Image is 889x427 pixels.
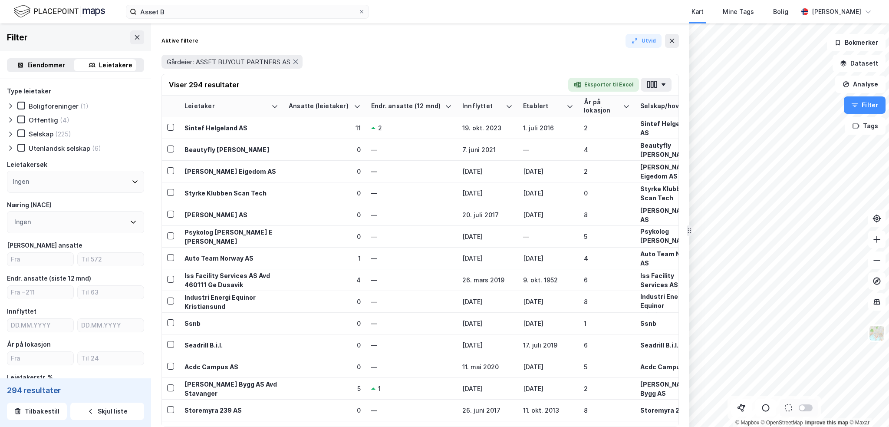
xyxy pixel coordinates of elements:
[462,189,513,198] div: [DATE]
[462,210,513,219] div: 20. juli 2017
[14,4,105,19] img: logo.f888ab2527a4732fd821a326f86c7f29.svg
[371,210,452,219] div: —
[523,189,573,198] div: [DATE]
[827,34,886,51] button: Bokmerker
[378,384,381,393] div: 1
[805,420,848,426] a: Improve this map
[462,362,513,371] div: 11. mai 2020
[462,167,513,176] div: [DATE]
[584,210,630,219] div: 8
[371,297,452,306] div: —
[640,319,699,328] div: Ssnb
[7,339,51,350] div: År på lokasjon
[29,144,90,152] div: Utenlandsk selskap
[289,102,350,110] div: Ansatte (leietaker)
[523,145,573,154] div: —
[289,210,361,219] div: 0
[7,30,28,44] div: Filter
[640,380,699,398] div: [PERSON_NAME] Bygg AS
[289,384,361,393] div: 5
[584,341,630,350] div: 6
[27,60,65,70] div: Eiendommer
[289,167,361,176] div: 0
[29,130,53,138] div: Selskap
[523,297,573,306] div: [DATE]
[55,130,71,138] div: (225)
[640,292,699,319] div: Industri Energi Equinor Kristiansund
[640,206,699,224] div: [PERSON_NAME] AS
[378,123,382,132] div: 2
[640,162,699,181] div: [PERSON_NAME] Eigedom AS
[773,7,788,17] div: Bolig
[7,86,51,96] div: Type leietaker
[99,60,132,70] div: Leietakere
[640,141,699,159] div: Beautyfly [PERSON_NAME]
[462,254,513,263] div: [DATE]
[844,96,886,114] button: Filter
[833,55,886,72] button: Datasett
[7,253,73,266] input: Fra
[7,385,144,396] div: 294 resultater
[371,254,452,263] div: —
[462,384,513,393] div: [DATE]
[7,273,91,284] div: Endr. ansatte (siste 12 mnd)
[161,37,198,44] div: Aktive filtere
[289,145,361,154] div: 0
[184,167,278,176] div: [PERSON_NAME] Eigedom AS
[640,362,699,371] div: Acdc Campus AS
[7,200,52,210] div: Næring (NACE)
[184,145,278,154] div: Beautyfly [PERSON_NAME]
[78,319,144,332] input: DD.MM.YYYY
[14,217,31,227] div: Ingen
[13,176,29,187] div: Ingen
[462,232,513,241] div: [DATE]
[626,34,662,48] button: Utvid
[184,380,278,398] div: [PERSON_NAME] Bygg AS Avd Stavanger
[584,275,630,285] div: 6
[523,384,573,393] div: [DATE]
[371,319,452,328] div: —
[640,406,699,415] div: Storemyra 239 AS
[523,341,573,350] div: 17. juli 2019
[371,362,452,371] div: —
[584,232,630,241] div: 5
[289,123,361,132] div: 11
[640,341,699,350] div: Seadrill B.i.l.
[184,254,278,263] div: Auto Team Norway AS
[584,319,630,328] div: 1
[289,189,361,198] div: 0
[184,293,278,311] div: Industri Energi Equinor Kristiansund
[523,102,563,110] div: Etablert
[735,420,759,426] a: Mapbox
[371,102,441,110] div: Endr. ansatte (12 mnd)
[184,123,278,132] div: Sintef Helgeland AS
[289,319,361,328] div: 0
[584,98,619,114] div: År på lokasjon
[7,352,73,365] input: Fra
[371,167,452,176] div: —
[462,341,513,350] div: [DATE]
[640,271,699,289] div: Iss Facility Services AS
[371,341,452,350] div: —
[584,297,630,306] div: 8
[29,102,79,110] div: Boligforeninger
[523,254,573,263] div: [DATE]
[462,297,513,306] div: [DATE]
[289,297,361,306] div: 0
[289,254,361,263] div: 1
[640,249,699,268] div: Auto Team Norway AS
[761,420,803,426] a: OpenStreetMap
[184,189,278,198] div: Styrke Klubben Scan Tech
[640,184,699,202] div: Styrke Klubben Scan Tech
[289,232,361,241] div: 0
[184,406,278,415] div: Storemyra 239 AS
[29,116,58,124] div: Offentlig
[462,123,513,132] div: 19. okt. 2023
[568,78,639,92] button: Eksporter til Excel
[7,286,73,299] input: Fra −211
[78,253,144,266] input: Til 572
[80,102,89,110] div: (1)
[846,385,889,427] div: Kontrollprogram for chat
[584,384,630,393] div: 2
[371,232,452,241] div: —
